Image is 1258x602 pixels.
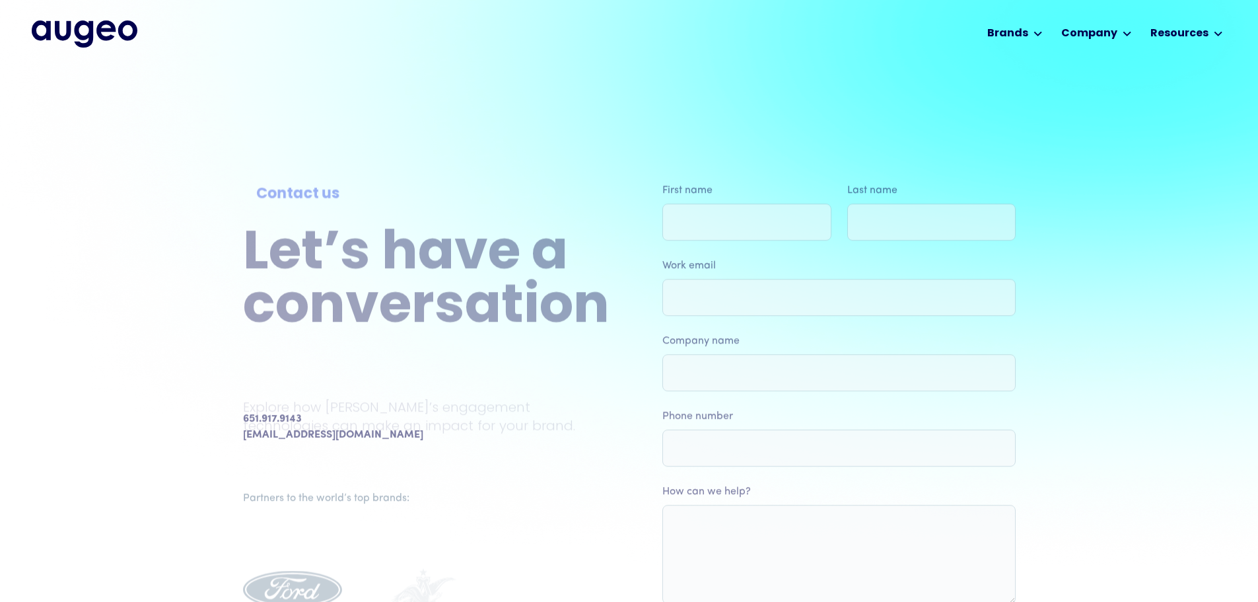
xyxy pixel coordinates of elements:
h2: Let’s have a conversation [243,228,610,335]
div: Brands [987,26,1028,42]
label: Company name [662,333,1016,349]
label: How can we help? [662,484,1016,500]
div: Company [1061,26,1117,42]
label: Work email [662,258,1016,274]
label: Last name [847,182,1016,198]
a: home [32,20,137,47]
div: Resources [1150,26,1208,42]
label: First name [662,182,831,198]
a: [EMAIL_ADDRESS][DOMAIN_NAME] [243,427,423,443]
div: Contact us [256,184,596,206]
img: Augeo's full logo in midnight blue. [32,20,137,47]
p: Explore how [PERSON_NAME]’s engagement technologies can make an impact for your brand. [243,398,610,435]
div: Partners to the world’s top brands: [243,490,604,506]
label: Phone number [662,408,1016,424]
